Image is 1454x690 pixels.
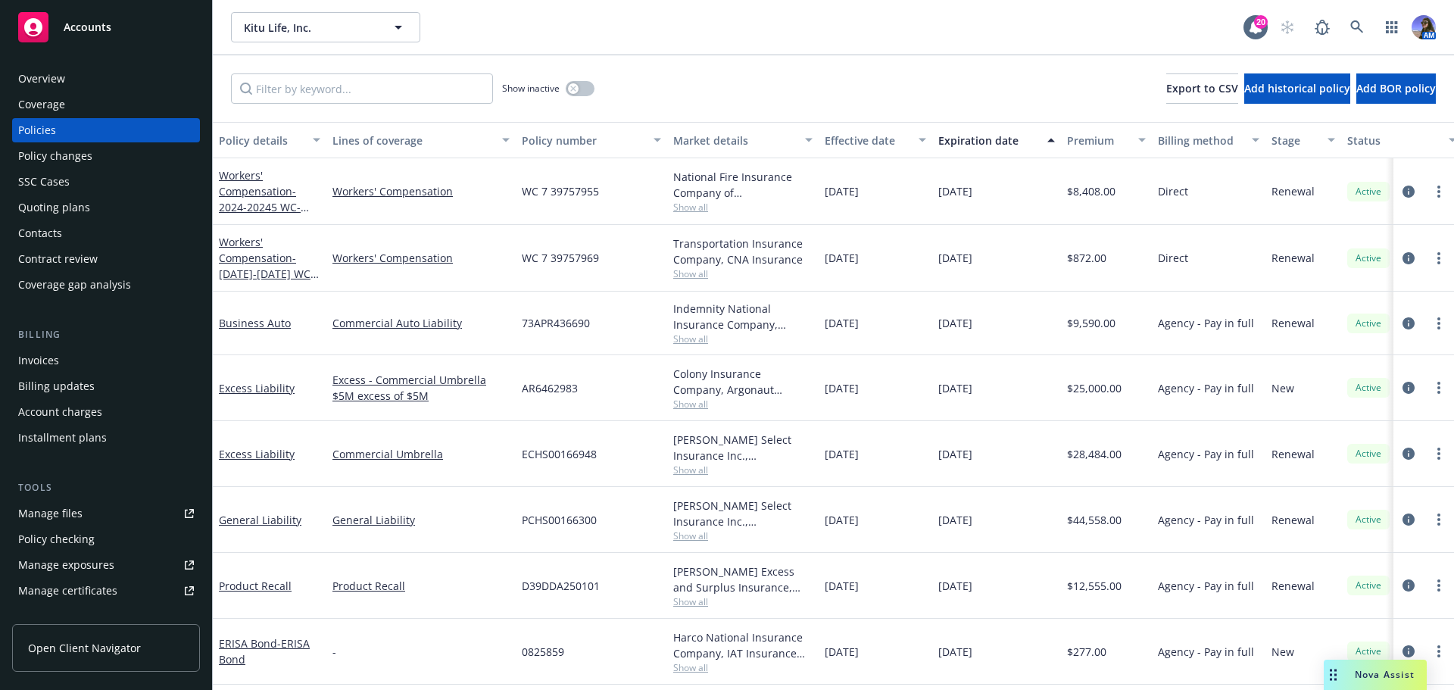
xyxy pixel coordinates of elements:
a: circleInformation [1399,314,1418,333]
div: SSC Cases [18,170,70,194]
span: $25,000.00 [1067,380,1122,396]
button: Market details [667,122,819,158]
a: Policy changes [12,144,200,168]
div: Quoting plans [18,195,90,220]
button: Effective date [819,122,932,158]
button: Lines of coverage [326,122,516,158]
div: Contract review [18,247,98,271]
span: Active [1353,513,1384,526]
div: Expiration date [938,133,1038,148]
img: photo [1412,15,1436,39]
a: Billing updates [12,374,200,398]
button: Export to CSV [1166,73,1238,104]
span: [DATE] [825,250,859,266]
button: Add BOR policy [1356,73,1436,104]
span: Open Client Navigator [28,640,141,656]
span: [DATE] [938,446,972,462]
button: Nova Assist [1324,660,1427,690]
span: Accounts [64,21,111,33]
span: [DATE] [825,183,859,199]
div: [PERSON_NAME] Select Insurance Inc., [PERSON_NAME] Insurance Group, Ltd., CRC Group [673,432,813,464]
button: Policy number [516,122,667,158]
button: Expiration date [932,122,1061,158]
span: D39DDA250101 [522,578,600,594]
span: 0825859 [522,644,564,660]
span: Active [1353,317,1384,330]
span: [DATE] [938,578,972,594]
div: Tools [12,480,200,495]
button: Kitu Life, Inc. [231,12,420,42]
a: Accounts [12,6,200,48]
span: Renewal [1271,315,1315,331]
a: Commercial Umbrella [332,446,510,462]
span: Nova Assist [1355,668,1415,681]
span: [DATE] [825,446,859,462]
span: [DATE] [938,315,972,331]
span: Show all [673,201,813,214]
span: Export to CSV [1166,81,1238,95]
span: Agency - Pay in full [1158,380,1254,396]
span: $872.00 [1067,250,1106,266]
span: Renewal [1271,183,1315,199]
div: Status [1347,133,1440,148]
div: Manage files [18,501,83,526]
a: Coverage gap analysis [12,273,200,297]
a: Workers' Compensation [219,235,314,297]
span: Active [1353,579,1384,592]
a: Start snowing [1272,12,1303,42]
span: Agency - Pay in full [1158,315,1254,331]
span: $44,558.00 [1067,512,1122,528]
div: Premium [1067,133,1129,148]
div: 20 [1254,15,1268,29]
a: more [1430,183,1448,201]
span: [DATE] [938,380,972,396]
span: AR6462983 [522,380,578,396]
div: Effective date [825,133,910,148]
span: Show all [673,464,813,476]
span: Renewal [1271,512,1315,528]
a: Product Recall [219,579,292,593]
span: Add BOR policy [1356,81,1436,95]
span: $28,484.00 [1067,446,1122,462]
div: Policies [18,118,56,142]
a: Coverage [12,92,200,117]
a: Policies [12,118,200,142]
div: Coverage gap analysis [18,273,131,297]
span: New [1271,380,1294,396]
a: Invoices [12,348,200,373]
div: National Fire Insurance Company of [GEOGRAPHIC_DATA], CNA Insurance [673,169,813,201]
a: circleInformation [1399,510,1418,529]
span: [DATE] [825,512,859,528]
span: $12,555.00 [1067,578,1122,594]
div: Manage certificates [18,579,117,603]
span: $277.00 [1067,644,1106,660]
div: Account charges [18,400,102,424]
span: Kitu Life, Inc. [244,20,375,36]
span: [DATE] [938,512,972,528]
a: Excess - Commercial Umbrella $5M excess of $5M [332,372,510,404]
div: Transportation Insurance Company, CNA Insurance [673,236,813,267]
span: Show all [673,595,813,608]
div: Coverage [18,92,65,117]
a: SSC Cases [12,170,200,194]
a: more [1430,314,1448,333]
a: more [1430,576,1448,595]
button: Premium [1061,122,1152,158]
span: Active [1353,381,1384,395]
a: Workers' Compensation [332,250,510,266]
div: Contacts [18,221,62,245]
a: Installment plans [12,426,200,450]
div: Policy changes [18,144,92,168]
span: Active [1353,185,1384,198]
span: - [332,644,336,660]
span: [DATE] [825,380,859,396]
a: Switch app [1377,12,1407,42]
div: Policy details [219,133,304,148]
div: [PERSON_NAME] Excess and Surplus Insurance, Inc., [PERSON_NAME] Group, Amwins [673,564,813,595]
button: Stage [1265,122,1341,158]
a: Manage exposures [12,553,200,577]
span: [DATE] [938,644,972,660]
div: Billing [12,327,200,342]
a: circleInformation [1399,576,1418,595]
span: WC 7 39757969 [522,250,599,266]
